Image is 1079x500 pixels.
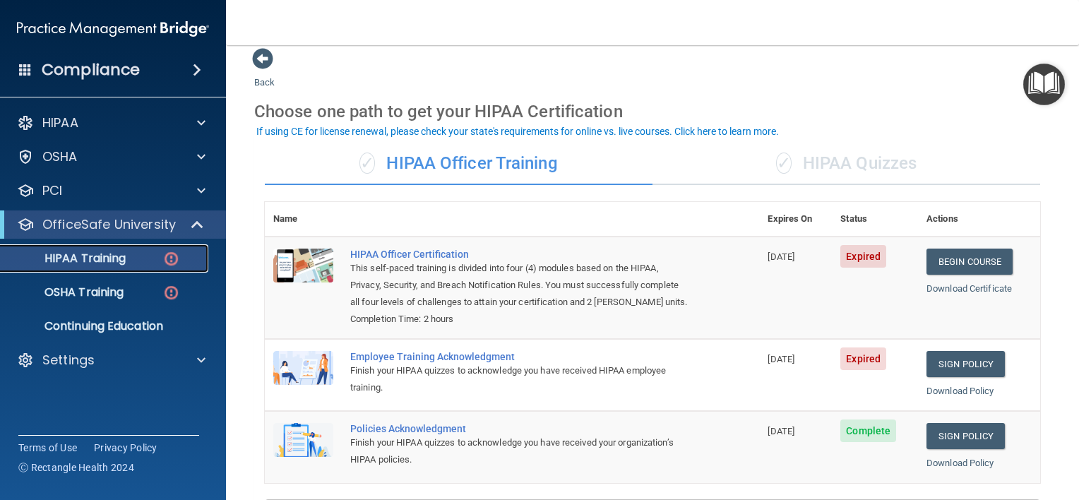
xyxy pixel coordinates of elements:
p: Continuing Education [9,319,202,333]
p: HIPAA [42,114,78,131]
a: Sign Policy [926,351,1005,377]
a: Download Policy [926,386,994,396]
span: [DATE] [768,354,794,364]
span: ✓ [359,153,375,174]
a: OSHA [17,148,205,165]
a: HIPAA Officer Certification [350,249,688,260]
div: Finish your HIPAA quizzes to acknowledge you have received your organization’s HIPAA policies. [350,434,688,468]
span: Ⓒ Rectangle Health 2024 [18,460,134,475]
img: PMB logo [17,15,209,43]
a: Privacy Policy [94,441,157,455]
span: [DATE] [768,426,794,436]
a: OfficeSafe University [17,216,205,233]
a: Download Certificate [926,283,1012,294]
button: Open Resource Center [1023,64,1065,105]
div: If using CE for license renewal, please check your state's requirements for online vs. live cours... [256,126,779,136]
span: Expired [840,245,886,268]
a: HIPAA [17,114,205,131]
div: Policies Acknowledgment [350,423,688,434]
th: Name [265,202,342,237]
a: Back [254,60,275,88]
div: Completion Time: 2 hours [350,311,688,328]
img: danger-circle.6113f641.png [162,284,180,302]
p: OfficeSafe University [42,216,176,233]
p: PCI [42,182,62,199]
div: This self-paced training is divided into four (4) modules based on the HIPAA, Privacy, Security, ... [350,260,688,311]
a: Settings [17,352,205,369]
a: Terms of Use [18,441,77,455]
p: Settings [42,352,95,369]
h4: Compliance [42,60,140,80]
div: Finish your HIPAA quizzes to acknowledge you have received HIPAA employee training. [350,362,688,396]
span: Expired [840,347,886,370]
div: Employee Training Acknowledgment [350,351,688,362]
div: Choose one path to get your HIPAA Certification [254,91,1051,132]
th: Actions [918,202,1040,237]
a: PCI [17,182,205,199]
img: danger-circle.6113f641.png [162,250,180,268]
button: If using CE for license renewal, please check your state's requirements for online vs. live cours... [254,124,781,138]
div: HIPAA Quizzes [652,143,1040,185]
th: Status [832,202,918,237]
span: ✓ [776,153,792,174]
a: Begin Course [926,249,1013,275]
p: OSHA Training [9,285,124,299]
div: HIPAA Officer Training [265,143,652,185]
iframe: Drift Widget Chat Controller [835,423,1062,479]
p: HIPAA Training [9,251,126,266]
th: Expires On [759,202,832,237]
span: [DATE] [768,251,794,262]
span: Complete [840,419,896,442]
p: OSHA [42,148,78,165]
